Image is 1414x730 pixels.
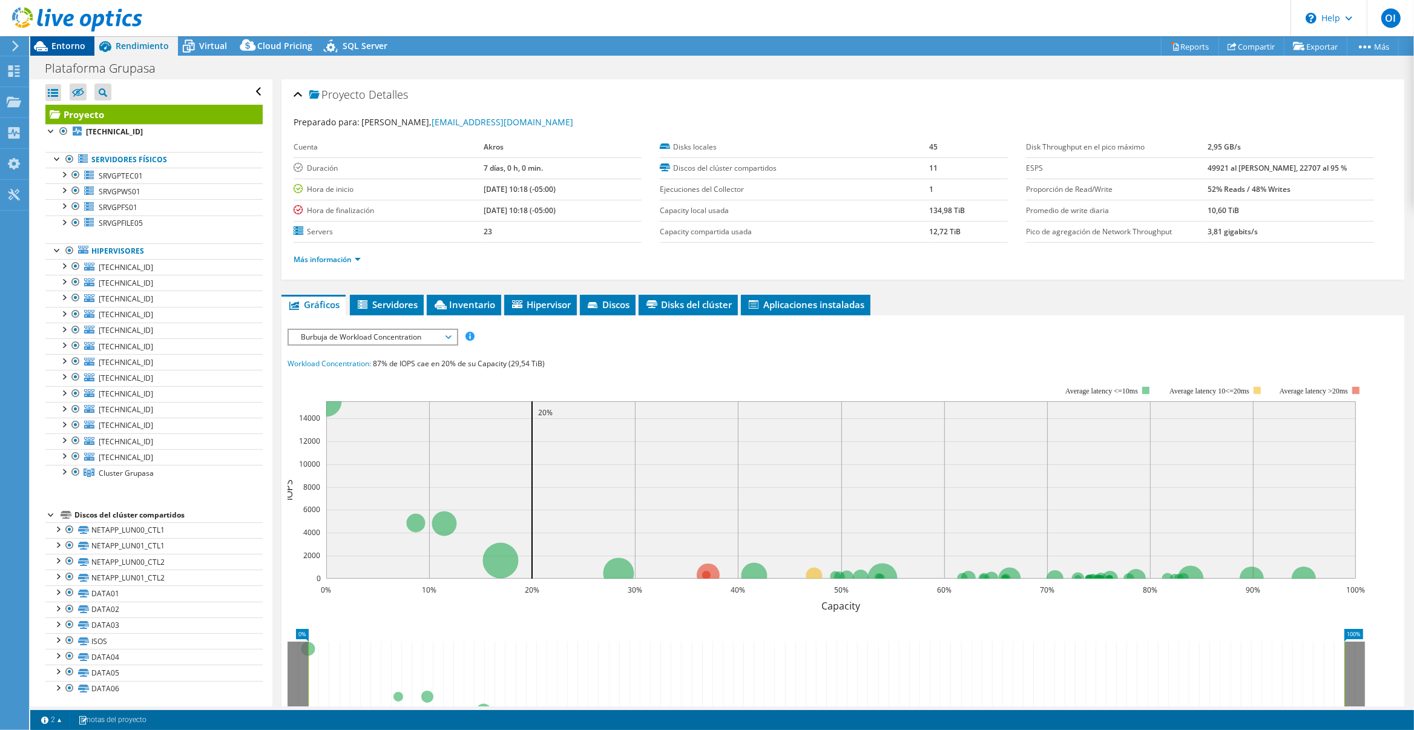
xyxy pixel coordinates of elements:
span: [TECHNICAL_ID] [99,420,153,430]
a: [TECHNICAL_ID] [45,275,263,291]
a: DATA05 [45,665,263,680]
label: Discos del clúster compartidos [660,162,929,174]
a: NETAPP_LUN01_CTL2 [45,570,263,585]
text: 20% [525,585,539,595]
text: 100% [1347,585,1366,595]
label: Pico de agregación de Network Throughput [1026,226,1208,238]
span: 87% de IOPS cae en 20% de su Capacity (29,54 TiB) [373,358,545,369]
span: [TECHNICAL_ID] [99,262,153,272]
tspan: Average latency 10<=20ms [1169,387,1249,395]
a: Hipervisores [45,243,263,259]
svg: \n [1306,13,1317,24]
span: Hipervisor [510,298,571,311]
text: 0% [321,585,332,595]
text: 50% [834,585,849,595]
a: [TECHNICAL_ID] [45,402,263,418]
tspan: Average latency <=10ms [1065,387,1138,395]
a: DATA03 [45,617,263,633]
span: SRVGPFS01 [99,202,137,212]
a: Más información [294,254,361,265]
span: [TECHNICAL_ID] [99,389,153,399]
b: Akros [484,142,504,152]
span: SRVGPTEC01 [99,171,143,181]
a: DATA02 [45,602,263,617]
text: 40% [731,585,745,595]
b: 45 [929,142,938,152]
span: [TECHNICAL_ID] [99,452,153,462]
text: 60% [937,585,952,595]
text: 6000 [303,504,320,515]
text: 20% [538,407,553,418]
a: Compartir [1218,37,1284,56]
label: Hora de inicio [294,183,484,196]
span: SQL Server [343,40,387,51]
label: Capacity local usada [660,205,929,217]
label: Disk Throughput en el pico máximo [1026,141,1208,153]
span: Gráficos [288,298,340,311]
b: [DATE] 10:18 (-05:00) [484,184,556,194]
a: [TECHNICAL_ID] [45,449,263,465]
text: 2000 [303,550,320,561]
span: Entorno [51,40,85,51]
span: [PERSON_NAME], [361,116,573,128]
text: 80% [1143,585,1157,595]
a: Servidores físicos [45,152,263,168]
span: Detalles [369,87,408,102]
label: Preparado para: [294,116,360,128]
a: [TECHNICAL_ID] [45,124,263,140]
span: [TECHNICAL_ID] [99,341,153,352]
a: notas del proyecto [70,712,155,728]
a: [TECHNICAL_ID] [45,259,263,275]
label: Capacity compartida usada [660,226,929,238]
span: Aplicaciones instaladas [747,298,864,311]
span: Burbuja de Workload Concentration [295,330,450,344]
text: IOPS [282,479,295,501]
b: 12,72 TiB [929,226,961,237]
a: NETAPP_LUN01_CTL1 [45,538,263,554]
a: SRVGPWS01 [45,183,263,199]
a: [TECHNICAL_ID] [45,433,263,449]
a: NETAPP_LUN00_CTL2 [45,554,263,570]
label: Ejecuciones del Collector [660,183,929,196]
text: 8000 [303,482,320,492]
span: [TECHNICAL_ID] [99,404,153,415]
a: [TECHNICAL_ID] [45,418,263,433]
a: SRVGPTEC01 [45,168,263,183]
label: Hora de finalización [294,205,484,217]
span: [TECHNICAL_ID] [99,278,153,288]
a: DATA04 [45,649,263,665]
div: Discos del clúster compartidos [74,508,263,522]
b: 3,81 gigabits/s [1208,226,1258,237]
a: [TECHNICAL_ID] [45,338,263,354]
a: [TECHNICAL_ID] [45,323,263,338]
b: 49921 al [PERSON_NAME], 22707 al 95 % [1208,163,1347,173]
a: Exportar [1284,37,1347,56]
span: [TECHNICAL_ID] [99,373,153,383]
label: Proporción de Read/Write [1026,183,1208,196]
a: [TECHNICAL_ID] [45,354,263,370]
label: ESPS [1026,162,1208,174]
b: 7 días, 0 h, 0 min. [484,163,543,173]
a: Más [1347,37,1399,56]
a: Proyecto [45,105,263,124]
b: 10,60 TiB [1208,205,1239,215]
a: [TECHNICAL_ID] [45,386,263,402]
text: 12000 [299,436,320,446]
b: 11 [929,163,938,173]
span: Disks del clúster [645,298,732,311]
label: Servers [294,226,484,238]
label: Cuenta [294,141,484,153]
b: [TECHNICAL_ID] [86,127,143,137]
a: DATA06 [45,681,263,697]
b: 134,98 TiB [929,205,965,215]
span: [TECHNICAL_ID] [99,436,153,447]
a: DATA01 [45,585,263,601]
span: Discos [586,298,630,311]
text: Average latency >20ms [1280,387,1348,395]
text: 70% [1040,585,1054,595]
span: Proyecto [309,89,366,101]
span: Cluster Grupasa [99,468,154,478]
a: SRVGPFILE05 [45,215,263,231]
a: NETAPP_LUN00_CTL1 [45,522,263,538]
text: 10% [422,585,436,595]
